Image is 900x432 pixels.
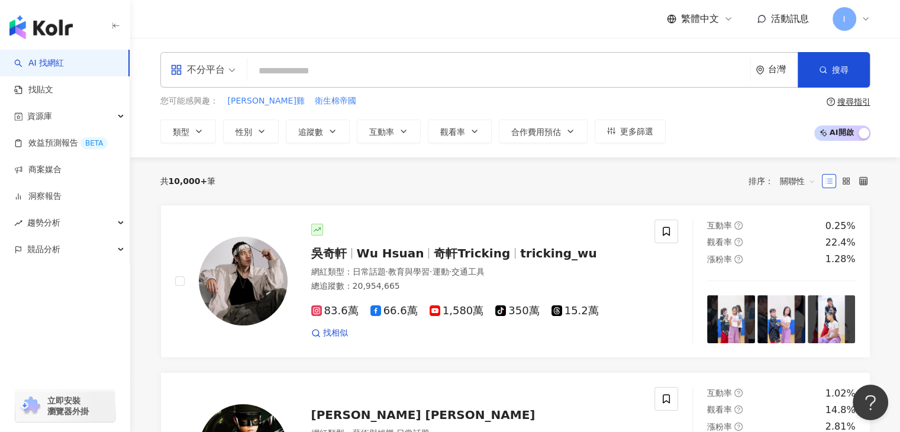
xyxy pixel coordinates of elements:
[430,305,484,317] span: 1,580萬
[47,395,89,417] span: 立即安裝 瀏覽器外掛
[9,15,73,39] img: logo
[14,191,62,202] a: 洞察報告
[827,98,835,106] span: question-circle
[620,127,653,136] span: 更多篩選
[428,120,492,143] button: 觀看率
[440,127,465,137] span: 觀看率
[825,404,856,417] div: 14.8%
[14,84,53,96] a: 找貼文
[825,220,856,233] div: 0.25%
[707,254,732,264] span: 漲粉率
[311,266,641,278] div: 網紅類型 ：
[749,172,822,191] div: 排序：
[311,305,359,317] span: 83.6萬
[430,267,432,276] span: ·
[160,176,216,186] div: 共 筆
[853,385,888,420] iframe: Help Scout Beacon - Open
[14,137,108,149] a: 效益預測報告BETA
[837,97,870,107] div: 搜尋指引
[311,246,347,260] span: 吳奇軒
[681,12,719,25] span: 繁體中文
[160,120,216,143] button: 類型
[170,60,225,79] div: 不分平台
[173,127,189,137] span: 類型
[434,246,510,260] span: 奇軒Tricking
[314,95,357,108] button: 衛生棉帝國
[551,305,599,317] span: 15.2萬
[707,237,732,247] span: 觀看率
[199,237,288,325] img: KOL Avatar
[169,176,208,186] span: 10,000+
[357,120,421,143] button: 互動率
[780,172,815,191] span: 關聯性
[223,120,279,143] button: 性別
[160,205,870,358] a: KOL Avatar吳奇軒Wu Hsuan奇軒Trickingtricking_wu網紅類型：日常話題·教育與學習·運動·交通工具總追蹤數：20,954,66583.6萬66.6萬1,580萬3...
[451,267,485,276] span: 交通工具
[357,246,424,260] span: Wu Hsuan
[825,236,856,249] div: 22.4%
[843,12,845,25] span: I
[353,267,386,276] span: 日常話題
[707,422,732,431] span: 漲粉率
[236,127,252,137] span: 性別
[734,423,743,431] span: question-circle
[388,267,430,276] span: 教育與學習
[15,390,115,422] a: chrome extension立即安裝 瀏覽器外掛
[707,295,755,343] img: post-image
[323,327,348,339] span: 找相似
[825,387,856,400] div: 1.02%
[499,120,588,143] button: 合作費用預估
[595,120,666,143] button: 更多篩選
[27,209,60,236] span: 趨勢分析
[808,295,856,343] img: post-image
[386,267,388,276] span: ·
[298,127,323,137] span: 追蹤數
[228,95,305,107] span: [PERSON_NAME]雞
[369,127,394,137] span: 互動率
[734,255,743,263] span: question-circle
[734,389,743,397] span: question-circle
[14,219,22,227] span: rise
[311,327,348,339] a: 找相似
[449,267,451,276] span: ·
[170,64,182,76] span: appstore
[432,267,449,276] span: 運動
[771,13,809,24] span: 活動訊息
[707,405,732,414] span: 觀看率
[27,103,52,130] span: 資源庫
[825,253,856,266] div: 1.28%
[160,95,218,107] span: 您可能感興趣：
[520,246,597,260] span: tricking_wu
[14,57,64,69] a: searchAI 找網紅
[511,127,561,137] span: 合作費用預估
[495,305,539,317] span: 350萬
[734,221,743,230] span: question-circle
[14,164,62,176] a: 商案媒合
[27,236,60,263] span: 競品分析
[757,295,805,343] img: post-image
[311,281,641,292] div: 總追蹤數 ： 20,954,665
[832,65,849,75] span: 搜尋
[768,65,798,75] div: 台灣
[315,95,356,107] span: 衛生棉帝國
[798,52,870,88] button: 搜尋
[756,66,764,75] span: environment
[734,405,743,414] span: question-circle
[311,408,536,422] span: [PERSON_NAME] [PERSON_NAME]
[370,305,418,317] span: 66.6萬
[286,120,350,143] button: 追蹤數
[227,95,305,108] button: [PERSON_NAME]雞
[707,221,732,230] span: 互動率
[707,388,732,398] span: 互動率
[19,396,42,415] img: chrome extension
[734,238,743,246] span: question-circle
